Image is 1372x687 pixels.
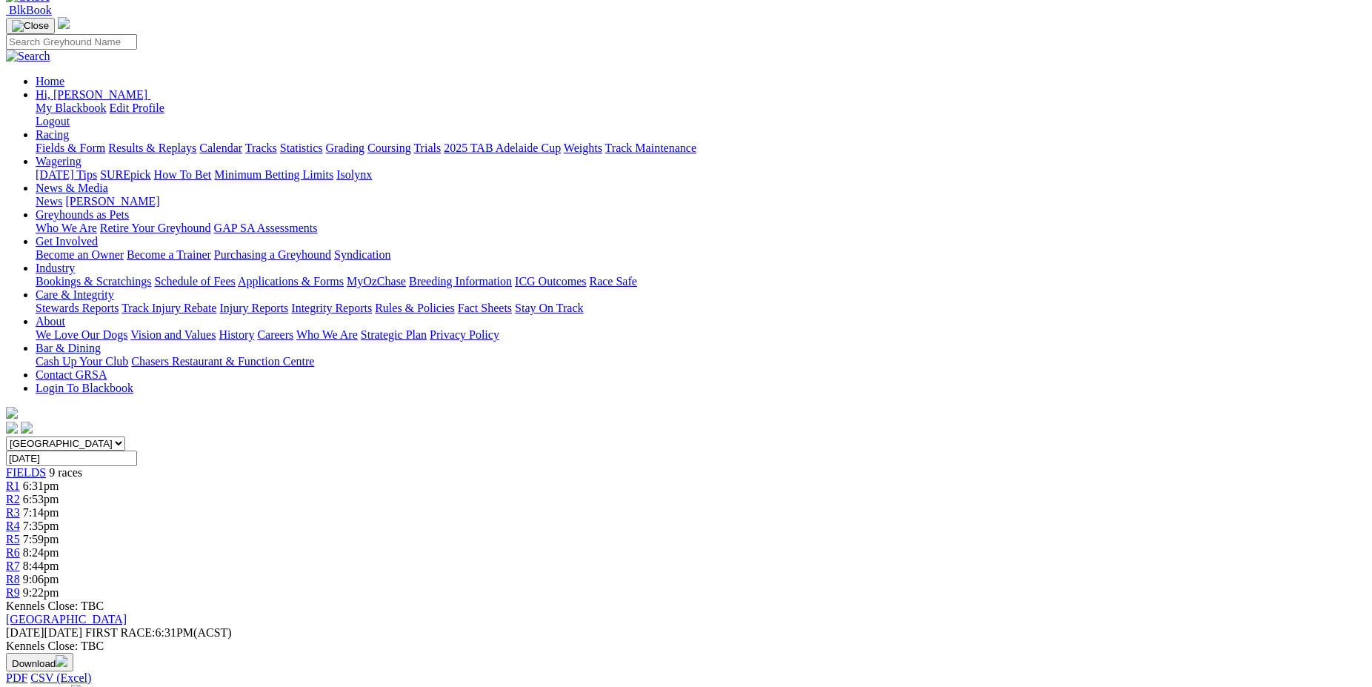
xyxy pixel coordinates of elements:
a: Track Maintenance [605,142,696,154]
div: Wagering [36,168,1366,182]
a: Bar & Dining [36,342,101,354]
a: Bookings & Scratchings [36,275,151,288]
img: facebook.svg [6,422,18,434]
div: Care & Integrity [36,302,1366,315]
a: History [219,328,254,341]
a: FIELDS [6,466,46,479]
a: Trials [413,142,441,154]
a: Retire Your Greyhound [100,222,211,234]
a: CSV (Excel) [30,671,91,684]
a: Cash Up Your Club [36,355,128,368]
a: Schedule of Fees [154,275,235,288]
a: Purchasing a Greyhound [214,248,331,261]
a: Integrity Reports [291,302,372,314]
img: logo-grsa-white.png [58,17,70,29]
a: R3 [6,506,20,519]
span: BlkBook [9,4,52,16]
span: 9:22pm [23,586,59,599]
a: Care & Integrity [36,288,114,301]
img: Close [12,20,49,32]
a: My Blackbook [36,102,107,114]
span: Kennels Close: TBC [6,600,104,612]
a: Statistics [280,142,323,154]
a: We Love Our Dogs [36,328,127,341]
a: BlkBook [6,4,52,16]
span: FIRST RACE: [85,626,155,639]
a: Stewards Reports [36,302,119,314]
a: 2025 TAB Adelaide Cup [444,142,561,154]
a: Coursing [367,142,411,154]
div: About [36,328,1366,342]
a: Applications & Forms [238,275,344,288]
span: [DATE] [6,626,82,639]
a: Grading [326,142,364,154]
a: Fields & Form [36,142,105,154]
a: Greyhounds as Pets [36,208,129,221]
a: Chasers Restaurant & Function Centre [131,355,314,368]
a: Vision and Values [130,328,216,341]
a: Breeding Information [409,275,512,288]
div: Racing [36,142,1366,155]
a: R7 [6,560,20,572]
span: 7:35pm [23,520,59,532]
input: Search [6,34,137,50]
a: Stay On Track [515,302,583,314]
div: Industry [36,275,1366,288]
a: Results & Replays [108,142,196,154]
a: R4 [6,520,20,532]
a: Wagering [36,155,81,167]
a: R8 [6,573,20,585]
a: News & Media [36,182,108,194]
a: R9 [6,586,20,599]
span: 6:31pm [23,479,59,492]
a: Edit Profile [110,102,164,114]
a: Weights [564,142,602,154]
span: 8:24pm [23,546,59,559]
span: 6:31PM(ACST) [85,626,232,639]
div: Bar & Dining [36,355,1366,368]
a: ICG Outcomes [515,275,586,288]
span: 9 races [49,466,82,479]
a: Who We Are [36,222,97,234]
a: SUREpick [100,168,150,181]
a: How To Bet [154,168,212,181]
a: Industry [36,262,75,274]
a: PDF [6,671,27,684]
a: Home [36,75,64,87]
div: Download [6,671,1366,685]
a: Contact GRSA [36,368,107,381]
a: R6 [6,546,20,559]
a: Strategic Plan [361,328,427,341]
button: Toggle navigation [6,18,55,34]
a: Become an Owner [36,248,124,261]
a: Privacy Policy [430,328,499,341]
a: R5 [6,533,20,545]
a: R2 [6,493,20,505]
a: Careers [257,328,293,341]
span: 7:14pm [23,506,59,519]
span: Hi, [PERSON_NAME] [36,88,147,101]
a: News [36,195,62,208]
a: Injury Reports [219,302,288,314]
span: 6:53pm [23,493,59,505]
a: R1 [6,479,20,492]
input: Select date [6,451,137,466]
a: Race Safe [589,275,636,288]
div: Kennels Close: TBC [6,640,1366,653]
span: 9:06pm [23,573,59,585]
img: Search [6,50,50,63]
div: News & Media [36,195,1366,208]
img: logo-grsa-white.png [6,407,18,419]
a: [PERSON_NAME] [65,195,159,208]
a: About [36,315,65,328]
a: Minimum Betting Limits [214,168,333,181]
